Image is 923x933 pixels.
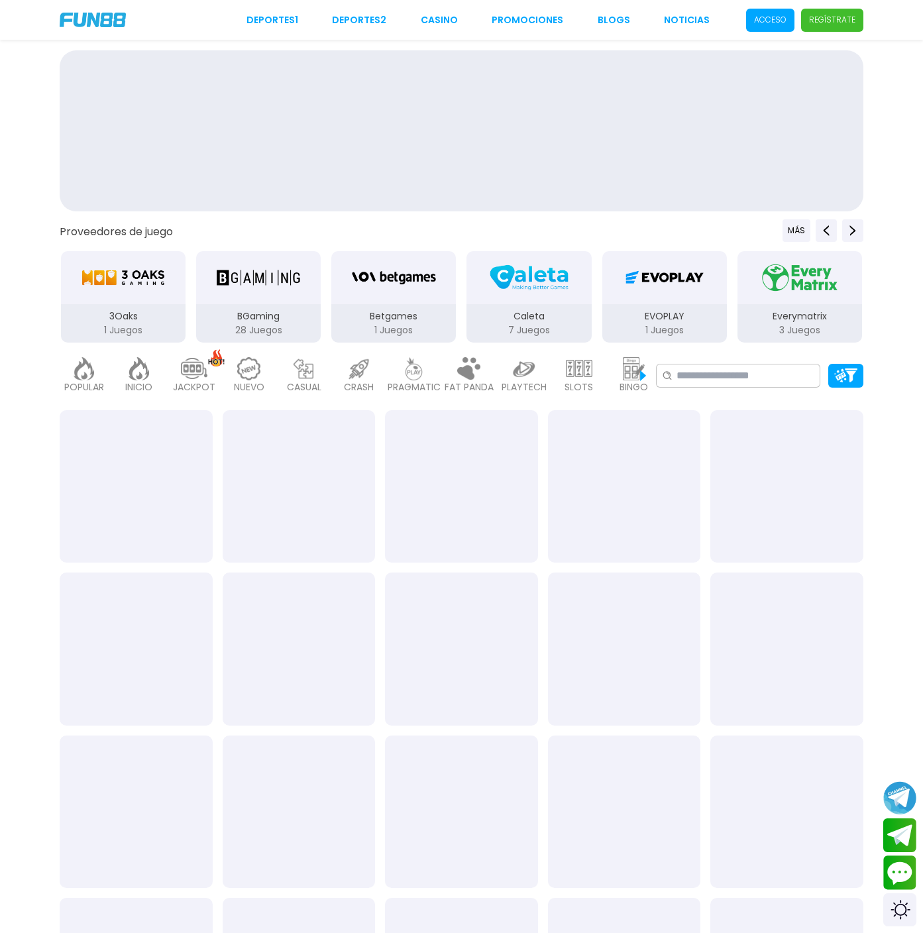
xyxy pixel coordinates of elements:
[737,309,862,323] p: Everymatrix
[208,349,225,367] img: hot
[246,13,298,27] a: Deportes1
[732,250,867,344] button: Everymatrix
[81,259,165,296] img: 3Oaks
[234,380,264,394] p: NUEVO
[623,259,706,296] img: EVOPLAY
[664,13,710,27] a: NOTICIAS
[344,380,374,394] p: CRASH
[61,309,186,323] p: 3Oaks
[598,13,630,27] a: BLOGS
[60,13,126,27] img: Company Logo
[620,380,648,394] p: BINGO
[737,323,862,337] p: 3 Juegos
[842,219,863,242] button: Next providers
[883,855,916,890] button: Contact customer service
[456,357,482,380] img: fat_panda_light.webp
[125,380,152,394] p: INICIO
[401,357,427,380] img: pragmatic_light.webp
[466,323,591,337] p: 7 Juegos
[602,323,727,337] p: 1 Juegos
[71,357,97,380] img: popular_light.webp
[173,380,215,394] p: JACKPOT
[326,250,461,344] button: Betgames
[332,13,386,27] a: Deportes2
[346,357,372,380] img: crash_light.webp
[64,380,104,394] p: POPULAR
[352,259,435,296] img: Betgames
[287,380,321,394] p: CASUAL
[461,250,596,344] button: Caleta
[61,323,186,337] p: 1 Juegos
[597,250,732,344] button: EVOPLAY
[331,323,456,337] p: 1 Juegos
[565,380,593,394] p: SLOTS
[388,380,441,394] p: PRAGMATIC
[291,357,317,380] img: casual_light.webp
[566,357,592,380] img: slots_light.webp
[236,357,262,380] img: new_light.webp
[883,893,916,926] div: Switch theme
[602,309,727,323] p: EVOPLAY
[816,219,837,242] button: Previous providers
[196,323,321,337] p: 28 Juegos
[511,357,537,380] img: playtech_light.webp
[217,259,300,296] img: BGaming
[809,14,855,26] p: Regístrate
[181,357,207,380] img: jackpot_light.webp
[191,250,326,344] button: BGaming
[445,380,494,394] p: FAT PANDA
[196,309,321,323] p: BGaming
[783,219,810,242] button: Previous providers
[466,309,591,323] p: Caleta
[754,14,787,26] p: Acceso
[883,818,916,853] button: Join telegram
[621,357,647,380] img: bingo_light.webp
[487,259,570,296] img: Caleta
[492,13,563,27] a: Promociones
[331,309,456,323] p: Betgames
[758,259,842,296] img: Everymatrix
[502,380,547,394] p: PLAYTECH
[834,368,857,382] img: Platform Filter
[56,250,191,344] button: 3Oaks
[60,225,173,239] button: Proveedores de juego
[126,357,152,380] img: home_light.webp
[883,781,916,815] button: Join telegram channel
[421,13,458,27] a: CASINO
